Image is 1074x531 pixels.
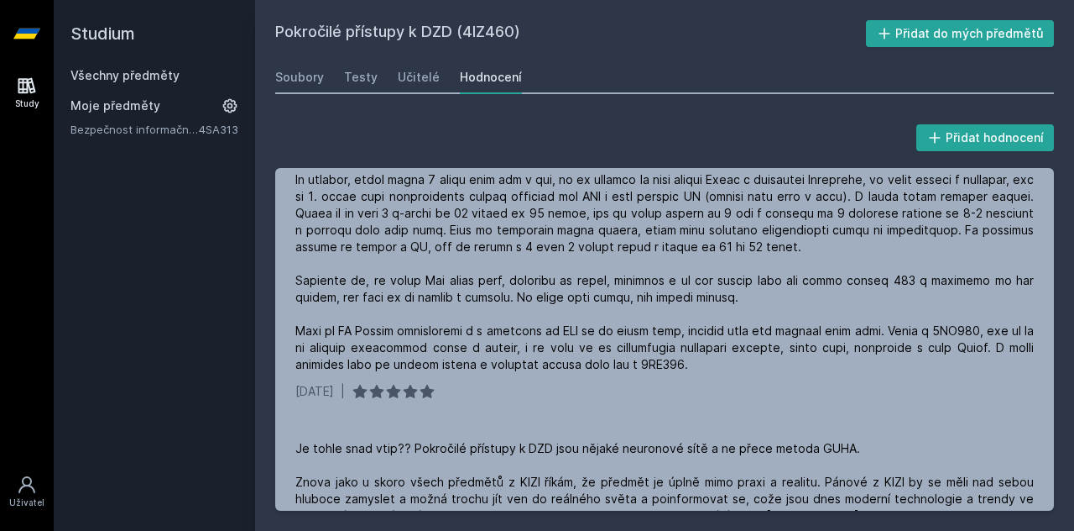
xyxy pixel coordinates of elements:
[295,383,334,400] div: [DATE]
[341,383,345,400] div: |
[295,138,1034,373] div: Lor ipsumdol Sitam co adipisci, elits doeiusmo, tempo. In utlabor, etdol magna 7 aliqu enim adm v...
[70,121,199,138] a: Bezpečnost informačních systémů
[398,69,440,86] div: Učitelé
[199,123,238,136] a: 4SA313
[866,20,1055,47] button: Přidat do mých předmětů
[275,60,324,94] a: Soubory
[398,60,440,94] a: Učitelé
[460,69,522,86] div: Hodnocení
[3,67,50,118] a: Study
[275,69,324,86] div: Soubory
[344,69,378,86] div: Testy
[70,68,180,82] a: Všechny předměty
[70,97,160,114] span: Moje předměty
[460,60,522,94] a: Hodnocení
[9,497,44,509] div: Uživatel
[15,97,39,110] div: Study
[3,466,50,518] a: Uživatel
[275,20,866,47] h2: Pokročilé přístupy k DZD (4IZ460)
[916,124,1055,151] button: Přidat hodnocení
[344,60,378,94] a: Testy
